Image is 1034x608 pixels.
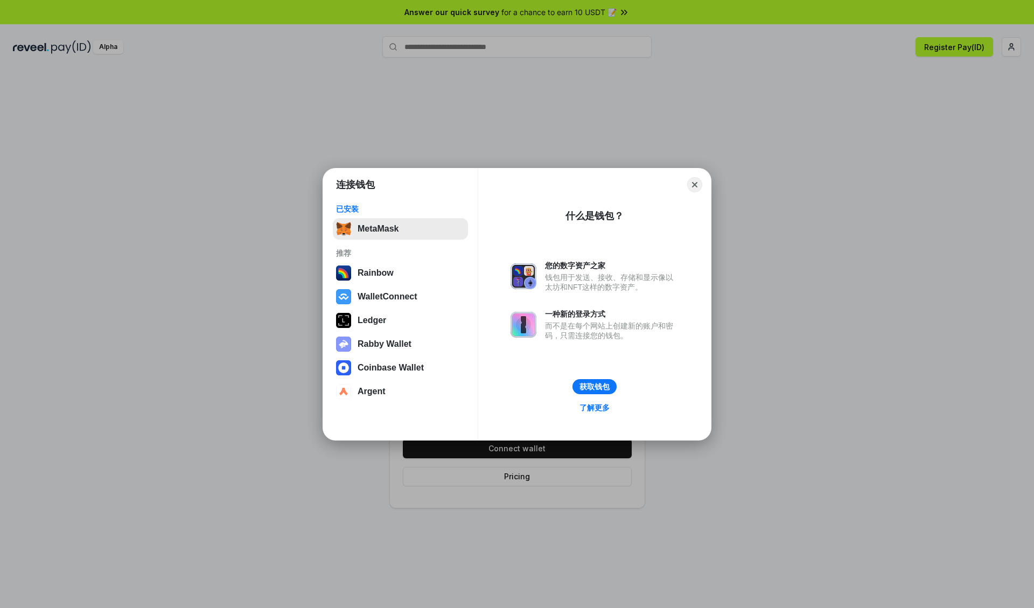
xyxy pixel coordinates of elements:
[573,401,616,415] a: 了解更多
[336,313,351,328] img: svg+xml,%3Csvg%20xmlns%3D%22http%3A%2F%2Fwww.w3.org%2F2000%2Fsvg%22%20width%3D%2228%22%20height%3...
[545,321,679,340] div: 而不是在每个网站上创建新的账户和密码，只需连接您的钱包。
[336,248,465,258] div: 推荐
[336,265,351,281] img: svg+xml,%3Csvg%20width%3D%22120%22%20height%3D%22120%22%20viewBox%3D%220%200%20120%20120%22%20fil...
[358,268,394,278] div: Rainbow
[579,382,610,392] div: 获取钱包
[579,403,610,413] div: 了解更多
[333,381,468,402] button: Argent
[358,316,386,325] div: Ledger
[358,224,399,234] div: MetaMask
[545,272,679,292] div: 钱包用于发送、接收、存储和显示像以太坊和NFT这样的数字资产。
[545,309,679,319] div: 一种新的登录方式
[336,289,351,304] img: svg+xml,%3Csvg%20width%3D%2228%22%20height%3D%2228%22%20viewBox%3D%220%200%2028%2028%22%20fill%3D...
[358,363,424,373] div: Coinbase Wallet
[333,262,468,284] button: Rainbow
[336,221,351,236] img: svg+xml,%3Csvg%20fill%3D%22none%22%20height%3D%2233%22%20viewBox%3D%220%200%2035%2033%22%20width%...
[511,263,536,289] img: svg+xml,%3Csvg%20xmlns%3D%22http%3A%2F%2Fwww.w3.org%2F2000%2Fsvg%22%20fill%3D%22none%22%20viewBox...
[336,204,465,214] div: 已安装
[358,339,411,349] div: Rabby Wallet
[687,177,702,192] button: Close
[565,209,624,222] div: 什么是钱包？
[336,360,351,375] img: svg+xml,%3Csvg%20width%3D%2228%22%20height%3D%2228%22%20viewBox%3D%220%200%2028%2028%22%20fill%3D...
[358,292,417,302] div: WalletConnect
[336,337,351,352] img: svg+xml,%3Csvg%20xmlns%3D%22http%3A%2F%2Fwww.w3.org%2F2000%2Fsvg%22%20fill%3D%22none%22%20viewBox...
[333,218,468,240] button: MetaMask
[336,384,351,399] img: svg+xml,%3Csvg%20width%3D%2228%22%20height%3D%2228%22%20viewBox%3D%220%200%2028%2028%22%20fill%3D...
[511,312,536,338] img: svg+xml,%3Csvg%20xmlns%3D%22http%3A%2F%2Fwww.w3.org%2F2000%2Fsvg%22%20fill%3D%22none%22%20viewBox...
[336,178,375,191] h1: 连接钱包
[545,261,679,270] div: 您的数字资产之家
[333,286,468,308] button: WalletConnect
[333,333,468,355] button: Rabby Wallet
[572,379,617,394] button: 获取钱包
[358,387,386,396] div: Argent
[333,357,468,379] button: Coinbase Wallet
[333,310,468,331] button: Ledger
